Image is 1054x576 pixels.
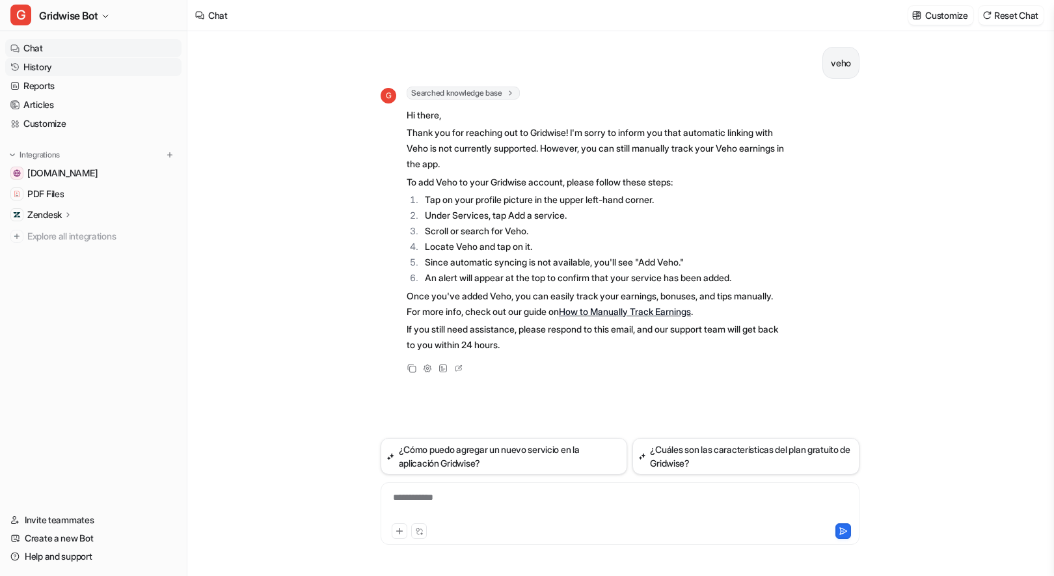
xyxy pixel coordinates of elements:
[421,192,787,208] li: Tap on your profile picture in the upper left-hand corner.
[421,223,787,239] li: Scroll or search for Veho.
[421,239,787,254] li: Locate Veho and tap on it.
[5,511,182,529] a: Invite teammates
[165,150,174,159] img: menu_add.svg
[208,8,228,22] div: Chat
[559,306,691,317] a: How to Manually Track Earnings
[13,169,21,177] img: gridwise.io
[39,7,98,25] span: Gridwise Bot
[5,185,182,203] a: PDF FilesPDF Files
[5,227,182,245] a: Explore all integrations
[381,438,627,474] button: ¿Cómo puedo agregar un nuevo servicio en la aplicación Gridwise?
[5,115,182,133] a: Customize
[8,150,17,159] img: expand menu
[407,87,520,100] span: Searched knowledge base
[925,8,967,22] p: Customize
[908,6,973,25] button: Customize
[421,208,787,223] li: Under Services, tap Add a service.
[632,438,859,474] button: ¿Cuáles son las características del plan gratuito de Gridwise?
[407,107,787,123] p: Hi there,
[5,39,182,57] a: Chat
[20,150,60,160] p: Integrations
[912,10,921,20] img: customize
[979,6,1044,25] button: Reset Chat
[5,529,182,547] a: Create a new Bot
[5,148,64,161] button: Integrations
[421,270,787,286] li: An alert will appear at the top to confirm that your service has been added.
[5,164,182,182] a: gridwise.io[DOMAIN_NAME]
[5,77,182,95] a: Reports
[13,190,21,198] img: PDF Files
[407,288,787,320] p: Once you've added Veho, you can easily track your earnings, bonuses, and tips manually. For more ...
[407,322,787,353] p: If you still need assistance, please respond to this email, and our support team will get back to...
[5,96,182,114] a: Articles
[407,125,787,172] p: Thank you for reaching out to Gridwise! I'm sorry to inform you that automatic linking with Veho ...
[27,187,64,200] span: PDF Files
[407,174,787,190] p: To add Veho to your Gridwise account, please follow these steps:
[13,211,21,219] img: Zendesk
[27,167,98,180] span: [DOMAIN_NAME]
[5,58,182,76] a: History
[831,55,851,71] p: veho
[982,10,992,20] img: reset
[10,230,23,243] img: explore all integrations
[5,547,182,566] a: Help and support
[381,88,396,103] span: G
[27,226,176,247] span: Explore all integrations
[421,254,787,270] li: Since automatic syncing is not available, you'll see "Add Veho."
[10,5,31,25] span: G
[27,208,62,221] p: Zendesk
